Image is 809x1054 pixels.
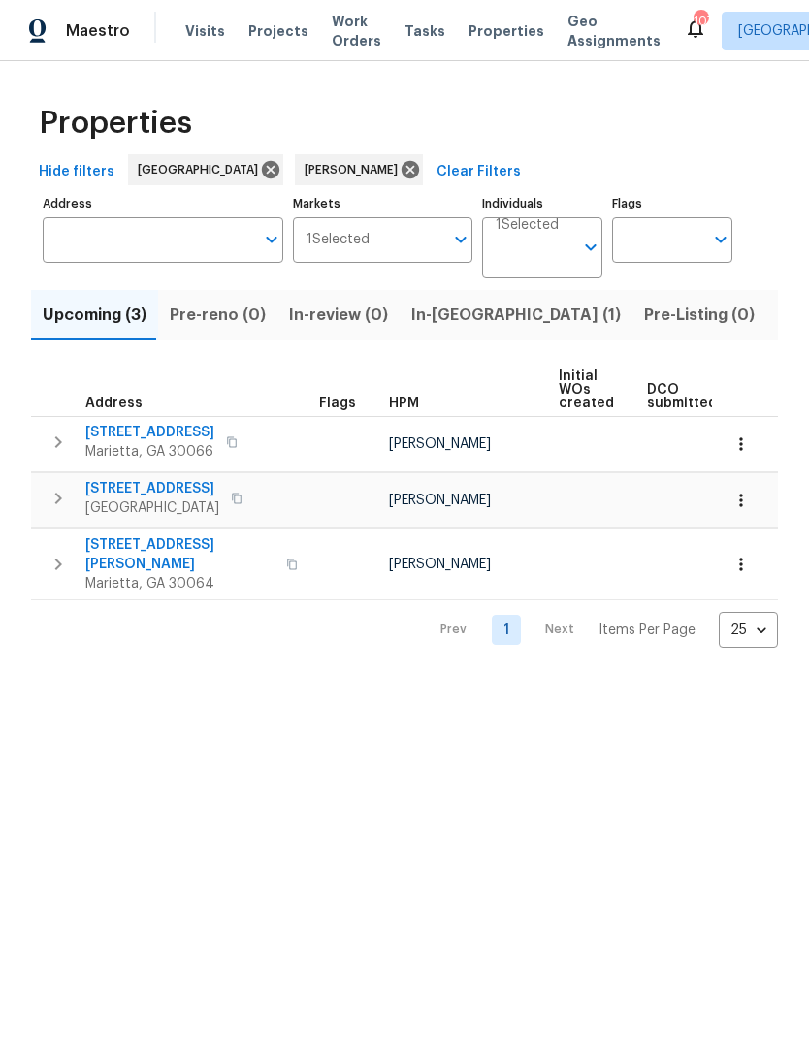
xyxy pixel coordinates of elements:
[39,113,192,133] span: Properties
[694,12,707,31] div: 107
[389,494,491,507] span: [PERSON_NAME]
[85,535,275,574] span: [STREET_ADDRESS][PERSON_NAME]
[482,198,602,209] label: Individuals
[85,442,214,462] span: Marietta, GA 30066
[293,198,473,209] label: Markets
[559,369,614,410] span: Initial WOs created
[567,12,661,50] span: Geo Assignments
[612,198,732,209] label: Flags
[389,558,491,571] span: [PERSON_NAME]
[707,226,734,253] button: Open
[170,302,266,329] span: Pre-reno (0)
[404,24,445,38] span: Tasks
[411,302,621,329] span: In-[GEOGRAPHIC_DATA] (1)
[85,423,214,442] span: [STREET_ADDRESS]
[128,154,283,185] div: [GEOGRAPHIC_DATA]
[647,383,717,410] span: DCO submitted
[599,621,696,640] p: Items Per Page
[85,574,275,593] span: Marietta, GA 30064
[39,160,114,184] span: Hide filters
[332,12,381,50] span: Work Orders
[43,302,146,329] span: Upcoming (3)
[389,437,491,451] span: [PERSON_NAME]
[43,198,283,209] label: Address
[719,605,778,655] div: 25
[295,154,423,185] div: [PERSON_NAME]
[305,160,405,179] span: [PERSON_NAME]
[389,397,419,410] span: HPM
[437,160,521,184] span: Clear Filters
[496,217,559,234] span: 1 Selected
[447,226,474,253] button: Open
[492,615,521,645] a: Goto page 1
[319,397,356,410] span: Flags
[258,226,285,253] button: Open
[138,160,266,179] span: [GEOGRAPHIC_DATA]
[307,232,370,248] span: 1 Selected
[577,234,604,261] button: Open
[66,21,130,41] span: Maestro
[185,21,225,41] span: Visits
[429,154,529,190] button: Clear Filters
[422,612,778,648] nav: Pagination Navigation
[469,21,544,41] span: Properties
[85,479,219,498] span: [STREET_ADDRESS]
[31,154,122,190] button: Hide filters
[248,21,308,41] span: Projects
[289,302,388,329] span: In-review (0)
[85,498,219,518] span: [GEOGRAPHIC_DATA]
[644,302,755,329] span: Pre-Listing (0)
[85,397,143,410] span: Address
